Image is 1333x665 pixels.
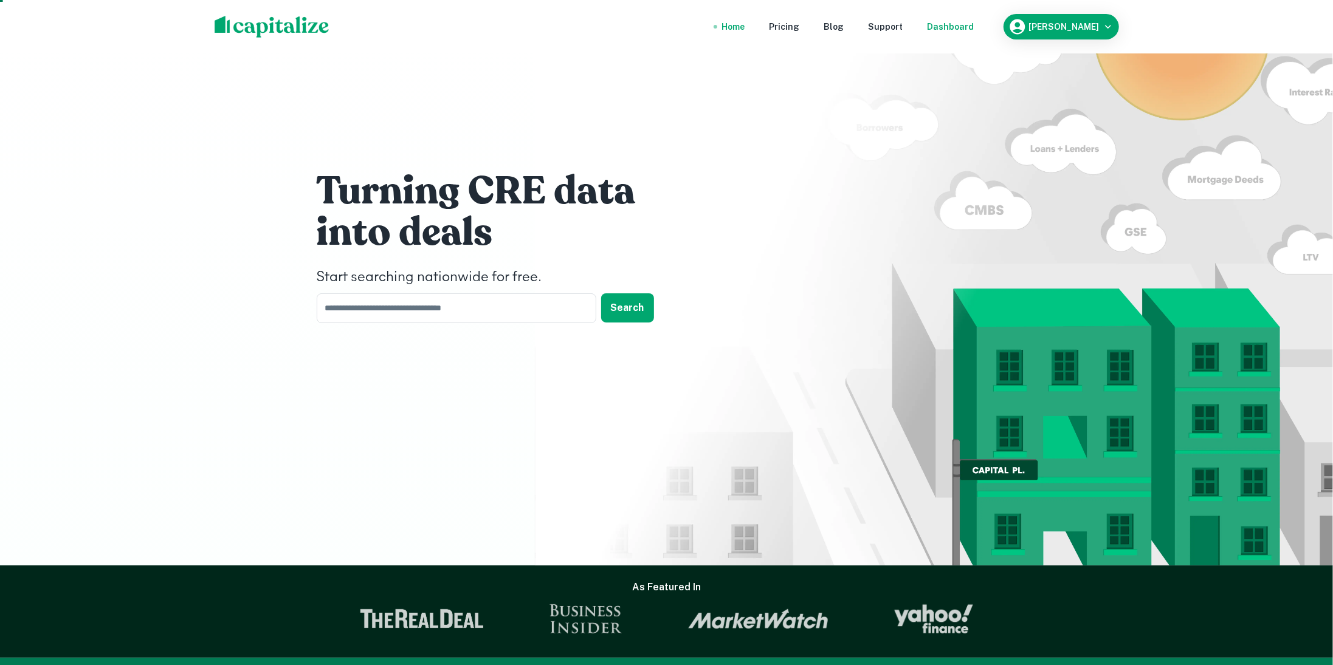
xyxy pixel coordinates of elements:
img: capitalize-logo.png [215,16,329,38]
img: Yahoo Finance [894,604,973,633]
h4: Start searching nationwide for free. [317,267,681,288]
a: Support [869,20,903,33]
button: Search [601,293,654,322]
a: Dashboard [928,20,974,33]
h6: As Featured In [632,580,701,595]
button: [PERSON_NAME] [1004,14,1119,39]
img: Market Watch [688,609,828,629]
img: Business Insider [549,604,622,633]
h6: [PERSON_NAME] [1029,22,1100,31]
h1: Turning CRE data [317,167,681,216]
a: Blog [824,20,844,33]
a: Home [722,20,745,33]
img: The Real Deal [360,609,484,629]
iframe: Chat Widget [1272,568,1333,626]
a: Pricing [770,20,800,33]
h1: into deals [317,208,681,257]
